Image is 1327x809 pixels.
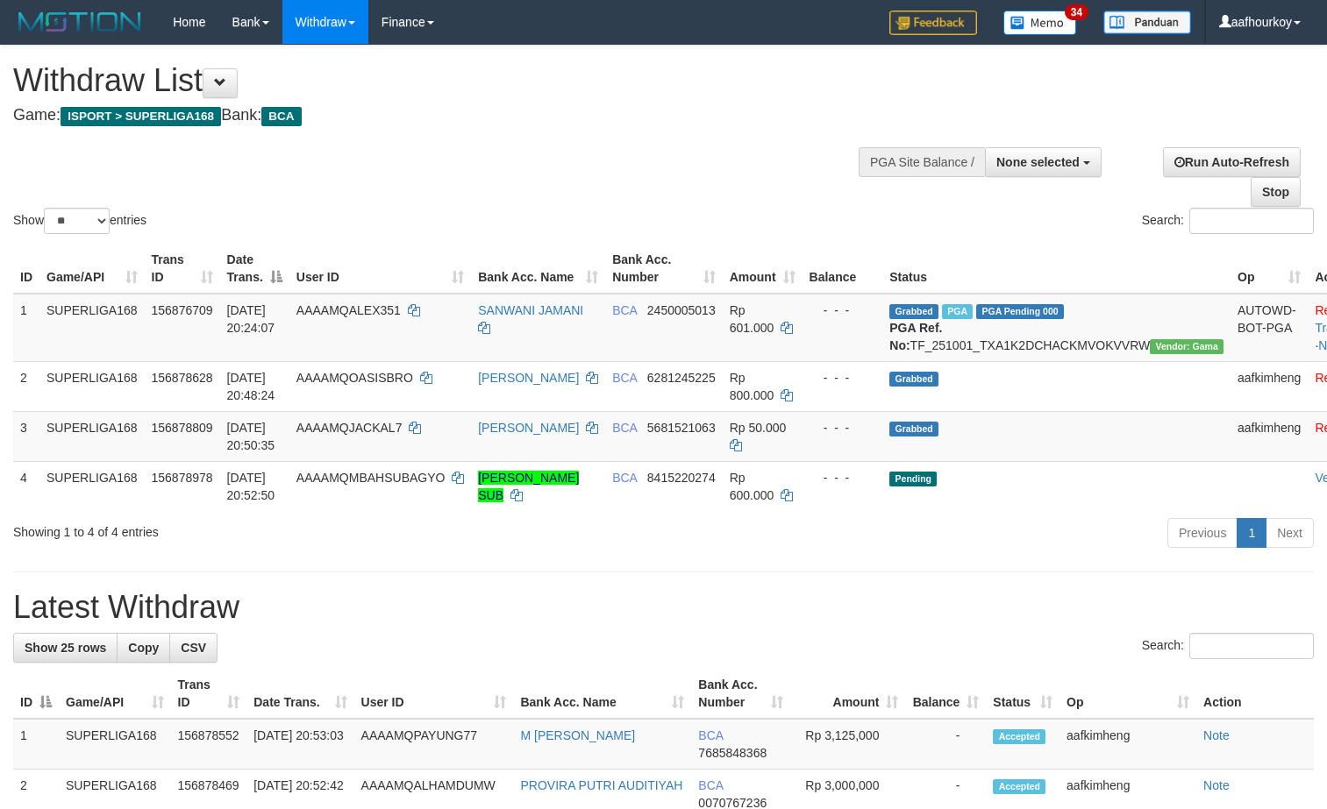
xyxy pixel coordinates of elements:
[996,155,1080,169] span: None selected
[13,516,539,541] div: Showing 1 to 4 of 4 entries
[181,641,206,655] span: CSV
[152,421,213,435] span: 156878809
[169,633,218,663] a: CSV
[882,244,1231,294] th: Status
[471,244,605,294] th: Bank Acc. Name: activate to sort column ascending
[730,471,774,502] span: Rp 600.000
[647,303,716,317] span: Copy 2450005013 to clipboard
[803,244,883,294] th: Balance
[227,371,275,402] span: [DATE] 20:48:24
[39,244,145,294] th: Game/API: activate to sort column ascending
[810,302,876,319] div: - - -
[13,461,39,511] td: 4
[976,304,1064,319] span: PGA Pending
[1231,244,1308,294] th: Op: activate to sort column ascending
[730,371,774,402] span: Rp 800.000
[171,719,247,770] td: 156878552
[647,421,716,435] span: Copy 5681521063 to clipboard
[13,208,146,234] label: Show entries
[612,421,637,435] span: BCA
[39,411,145,461] td: SUPERLIGA168
[647,471,716,485] span: Copy 8415220274 to clipboard
[1142,633,1314,659] label: Search:
[520,778,682,792] a: PROVIRA PUTRI AUDITIYAH
[13,633,118,663] a: Show 25 rows
[986,669,1059,719] th: Status: activate to sort column ascending
[691,669,790,719] th: Bank Acc. Number: activate to sort column ascending
[296,371,413,385] span: AAAAMQOASISBRO
[171,669,247,719] th: Trans ID: activate to sort column ascending
[698,778,723,792] span: BCA
[13,244,39,294] th: ID
[647,371,716,385] span: Copy 6281245225 to clipboard
[810,369,876,387] div: - - -
[1203,728,1230,742] a: Note
[44,208,110,234] select: Showentries
[612,371,637,385] span: BCA
[59,719,171,770] td: SUPERLIGA168
[859,147,985,177] div: PGA Site Balance /
[905,719,986,770] td: -
[810,469,876,486] div: - - -
[296,303,401,317] span: AAAAMQALEX351
[39,361,145,411] td: SUPERLIGA168
[1167,518,1238,548] a: Previous
[520,728,635,742] a: M [PERSON_NAME]
[889,304,938,319] span: Grabbed
[1231,294,1308,362] td: AUTOWD-BOT-PGA
[61,107,221,126] span: ISPORT > SUPERLIGA168
[13,9,146,35] img: MOTION_logo.png
[889,372,938,387] span: Grabbed
[1189,208,1314,234] input: Search:
[993,729,1045,744] span: Accepted
[261,107,301,126] span: BCA
[1059,719,1196,770] td: aafkimheng
[220,244,289,294] th: Date Trans.: activate to sort column descending
[698,746,767,760] span: Copy 7685848368 to clipboard
[13,411,39,461] td: 3
[117,633,170,663] a: Copy
[227,421,275,452] span: [DATE] 20:50:35
[889,321,942,352] b: PGA Ref. No:
[1163,147,1301,177] a: Run Auto-Refresh
[478,421,579,435] a: [PERSON_NAME]
[13,590,1314,625] h1: Latest Withdraw
[227,303,275,335] span: [DATE] 20:24:07
[810,419,876,436] div: - - -
[13,63,867,98] h1: Withdraw List
[25,641,106,655] span: Show 25 rows
[39,294,145,362] td: SUPERLIGA168
[1150,339,1224,354] span: Vendor URL: https://trx31.1velocity.biz
[478,303,583,317] a: SANWANI JAMANI
[730,421,787,435] span: Rp 50.000
[1142,208,1314,234] label: Search:
[1231,361,1308,411] td: aafkimheng
[13,361,39,411] td: 2
[296,471,446,485] span: AAAAMQMBAHSUBAGYO
[152,303,213,317] span: 156876709
[478,371,579,385] a: [PERSON_NAME]
[13,294,39,362] td: 1
[882,294,1231,362] td: TF_251001_TXA1K2DCHACKMVOKVVRW
[612,303,637,317] span: BCA
[723,244,803,294] th: Amount: activate to sort column ascending
[354,669,514,719] th: User ID: activate to sort column ascending
[698,728,723,742] span: BCA
[889,422,938,436] span: Grabbed
[1266,518,1314,548] a: Next
[152,371,213,385] span: 156878628
[354,719,514,770] td: AAAAMQPAYUNG77
[1203,778,1230,792] a: Note
[39,461,145,511] td: SUPERLIGA168
[605,244,723,294] th: Bank Acc. Number: activate to sort column ascending
[612,471,637,485] span: BCA
[145,244,220,294] th: Trans ID: activate to sort column ascending
[1059,669,1196,719] th: Op: activate to sort column ascending
[790,669,905,719] th: Amount: activate to sort column ascending
[296,421,403,435] span: AAAAMQJACKAL7
[289,244,471,294] th: User ID: activate to sort column ascending
[59,669,171,719] th: Game/API: activate to sort column ascending
[730,303,774,335] span: Rp 601.000
[1103,11,1191,34] img: panduan.png
[513,669,691,719] th: Bank Acc. Name: activate to sort column ascending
